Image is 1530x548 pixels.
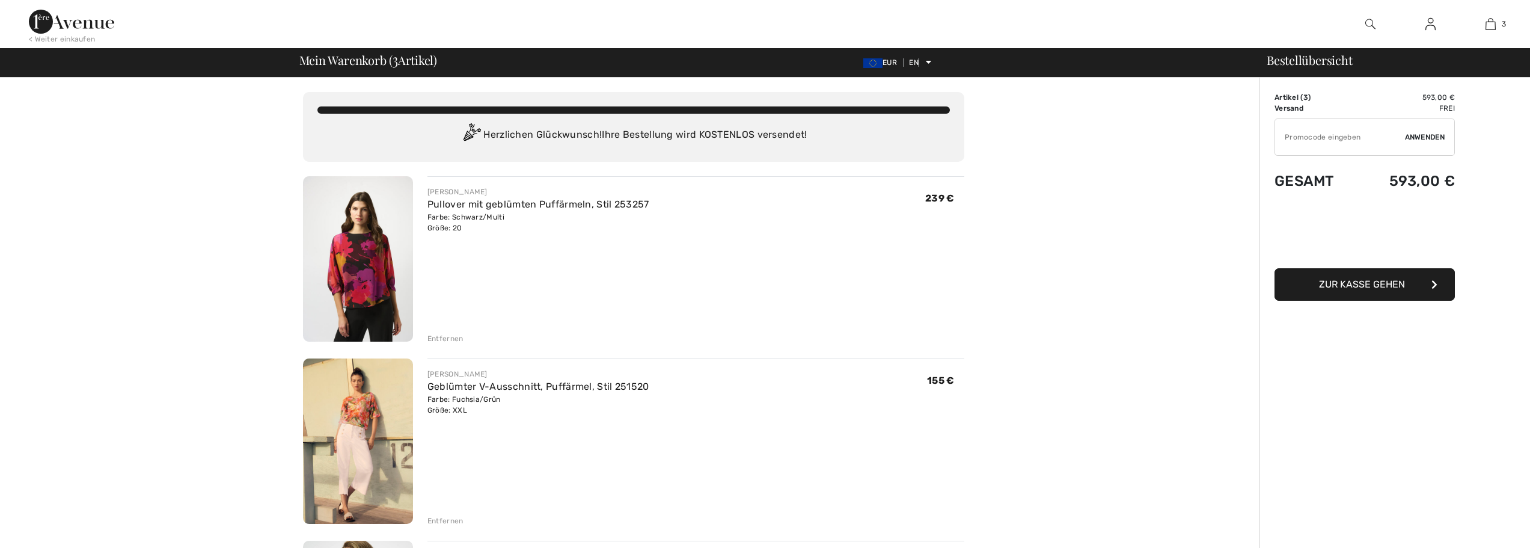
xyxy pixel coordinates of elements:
[1425,17,1436,31] img: Meine Daten
[459,123,483,147] img: Congratulation2.svg
[29,10,114,34] img: 1ère Avenue
[427,370,488,378] font: [PERSON_NAME]
[427,213,504,221] font: Farbe: Schwarz/Multi
[427,381,649,392] a: Geblümter V-Ausschnitt, Puffärmel, Stil 251520
[602,129,807,140] font: Ihre Bestellung wird KOSTENLOS versendet!
[427,224,462,232] font: Größe: 20
[427,395,501,404] font: Farbe: Fuchsia/Grün
[927,375,955,386] font: 155 €
[1405,133,1445,141] font: Anwenden
[427,517,464,525] font: Entfernen
[1308,93,1311,102] font: )
[427,406,467,414] font: Größe: XXL
[1319,279,1405,290] font: Zur Kasse gehen
[393,48,398,69] font: 3
[303,176,413,342] img: Pullover mit geblümten Puffärmeln, Stil 253257
[29,35,95,43] font: < Weiter einkaufen
[863,58,883,68] img: Euro
[427,199,649,210] a: Pullover mit geblümten Puffärmeln, Stil 253257
[427,334,464,343] font: Entfernen
[883,58,897,67] font: EUR
[909,58,919,67] font: EN
[1303,93,1308,102] font: 3
[925,192,955,204] font: 239 €
[1274,202,1455,264] iframe: PayPal
[1275,119,1405,155] input: Aktionscode
[1422,93,1455,102] font: 593,00 €
[427,188,488,196] font: [PERSON_NAME]
[1267,52,1352,68] font: Bestellübersicht
[1416,17,1445,32] a: Anmelden
[1365,17,1375,31] img: Durchsuchen Sie die Website
[303,359,413,524] img: Geblümter V-Ausschnitt, Puffärmel, Stil 251520
[1461,17,1520,31] a: 3
[483,129,602,140] font: Herzlichen Glückwunsch!
[1274,104,1303,112] font: Versand
[299,52,393,68] font: Mein Warenkorb (
[1274,173,1335,189] font: Gesamt
[1439,104,1455,112] font: Frei
[1486,17,1496,31] img: Meine Tasche
[1274,268,1455,301] button: Zur Kasse gehen
[1502,20,1506,28] font: 3
[398,52,437,68] font: Artikel)
[1389,173,1455,189] font: 593,00 €
[1274,93,1303,102] font: Artikel (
